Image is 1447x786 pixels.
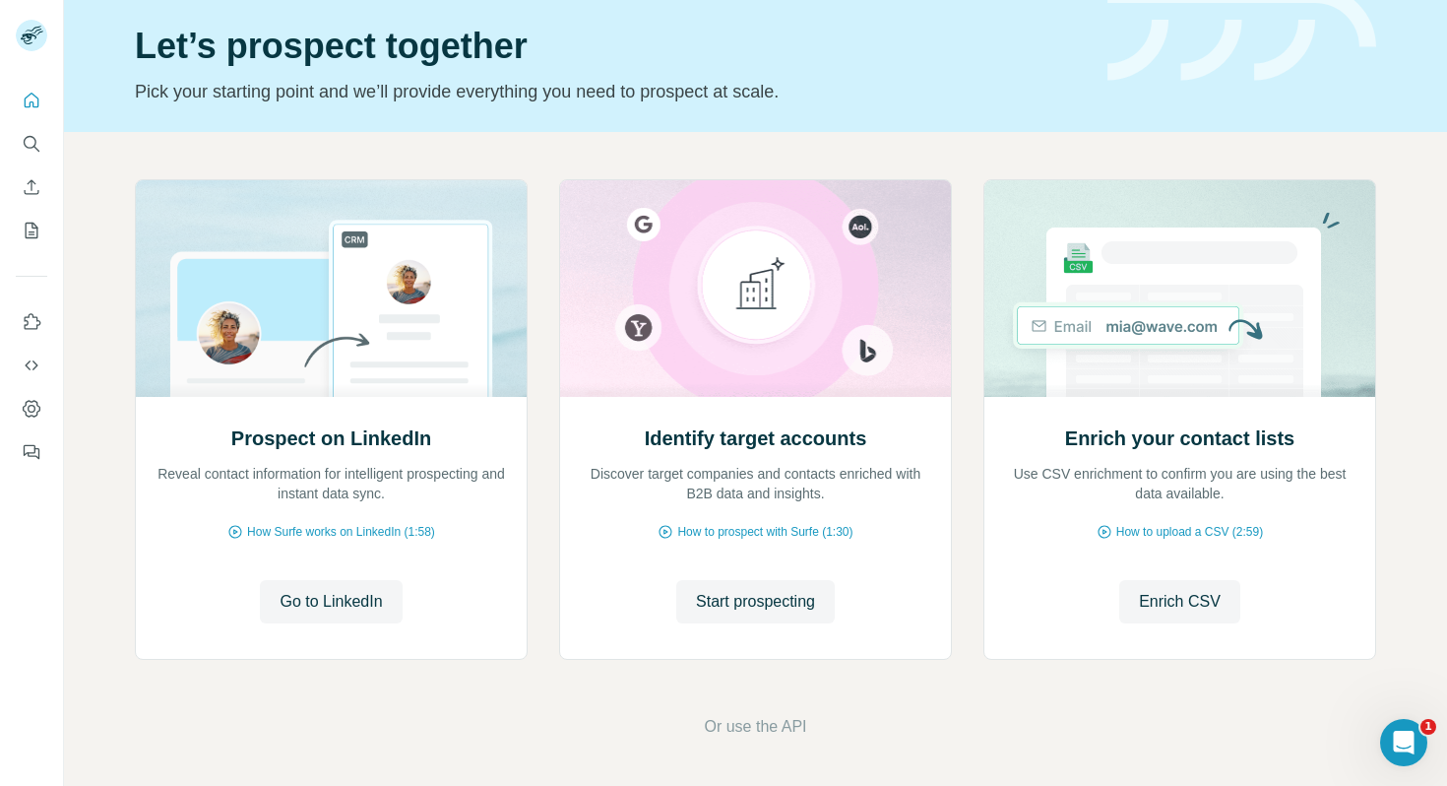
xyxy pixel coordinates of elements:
h2: Identify target accounts [645,425,867,452]
button: Or use the API [704,715,806,739]
button: Start prospecting [676,580,835,623]
span: How to prospect with Surfe (1:30) [677,523,852,541]
button: Quick start [16,83,47,118]
span: Start prospecting [696,590,815,614]
button: Search [16,126,47,162]
p: Use CSV enrichment to confirm you are using the best data available. [1004,464,1355,503]
span: Go to LinkedIn [280,590,382,614]
button: Use Surfe on LinkedIn [16,304,47,340]
img: Identify target accounts [559,180,952,397]
p: Discover target companies and contacts enriched with B2B data and insights. [580,464,931,503]
button: My lists [16,213,47,248]
span: Enrich CSV [1139,590,1221,614]
button: Dashboard [16,391,47,426]
p: Pick your starting point and we’ll provide everything you need to prospect at scale. [135,78,1084,105]
button: Enrich CSV [16,169,47,205]
button: Use Surfe API [16,348,47,383]
span: How Surfe works on LinkedIn (1:58) [247,523,435,541]
h1: Let’s prospect together [135,27,1084,66]
h2: Prospect on LinkedIn [231,425,431,452]
button: Go to LinkedIn [260,580,402,623]
h2: Enrich your contact lists [1065,425,1294,452]
button: Enrich CSV [1119,580,1240,623]
button: Feedback [16,434,47,470]
img: Enrich your contact lists [983,180,1376,397]
p: Reveal contact information for intelligent prospecting and instant data sync. [156,464,507,503]
img: Prospect on LinkedIn [135,180,528,397]
span: How to upload a CSV (2:59) [1116,523,1263,541]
